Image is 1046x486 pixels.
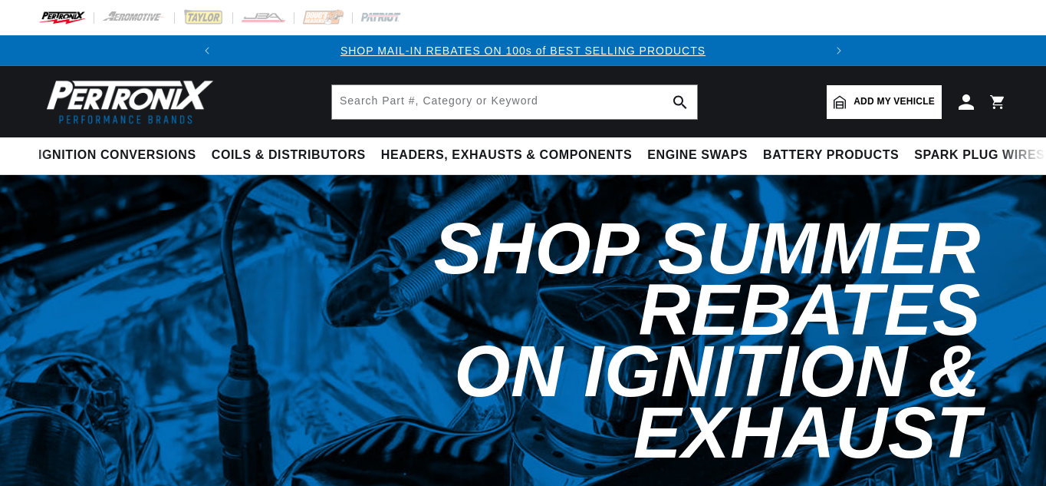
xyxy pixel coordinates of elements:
span: Engine Swaps [647,147,748,164]
a: Add my vehicle [827,85,942,119]
h2: Shop Summer Rebates on Ignition & Exhaust [325,218,981,464]
div: Announcement [222,42,824,59]
span: Battery Products [763,147,899,164]
span: Ignition Conversions [38,147,196,164]
span: Headers, Exhausts & Components [381,147,632,164]
span: Spark Plug Wires [914,147,1044,164]
summary: Engine Swaps [640,137,755,174]
span: Add my vehicle [854,94,935,109]
button: search button [663,85,697,119]
div: 1 of 2 [222,42,824,59]
button: Translation missing: en.sections.announcements.previous_announcement [192,35,222,66]
input: Search Part #, Category or Keyword [332,85,697,119]
summary: Battery Products [755,137,906,174]
img: Pertronix [38,75,215,128]
summary: Coils & Distributors [204,137,373,174]
span: Coils & Distributors [212,147,366,164]
summary: Ignition Conversions [38,137,204,174]
a: SHOP MAIL-IN REBATES ON 100s of BEST SELLING PRODUCTS [340,45,706,57]
summary: Headers, Exhausts & Components [373,137,640,174]
button: Translation missing: en.sections.announcements.next_announcement [824,35,854,66]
